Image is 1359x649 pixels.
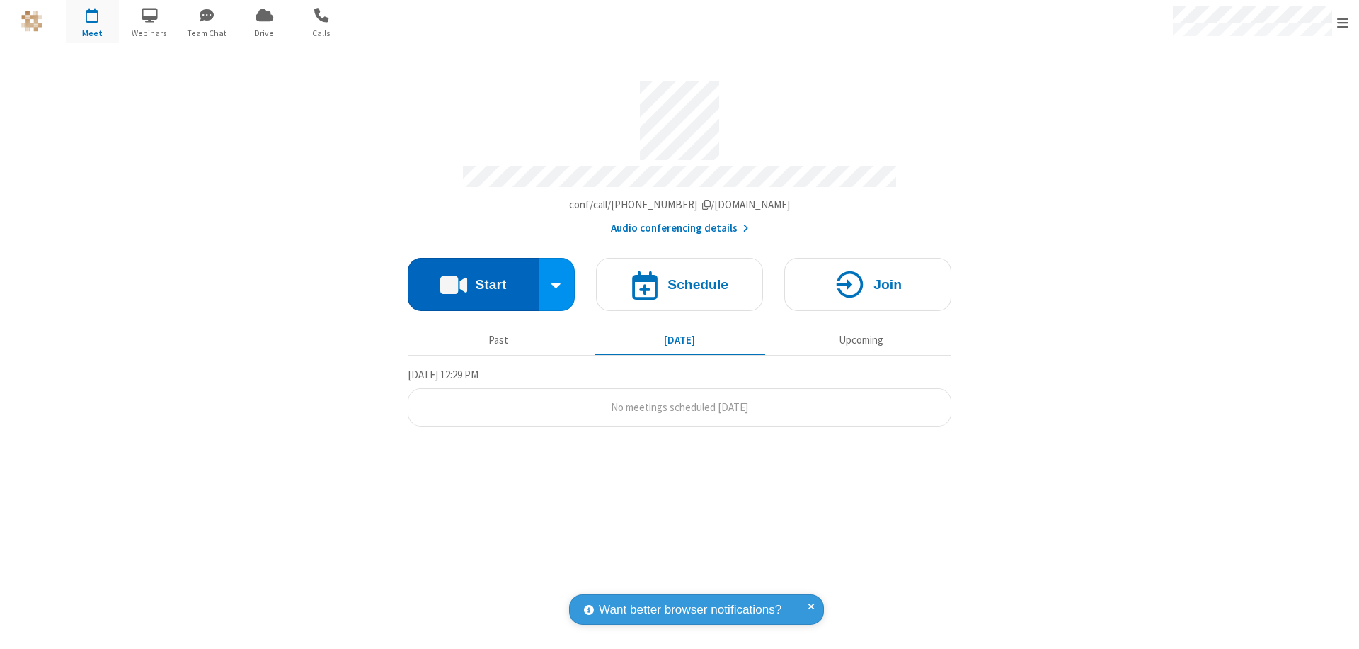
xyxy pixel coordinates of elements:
[180,27,234,40] span: Team Chat
[873,278,902,291] h4: Join
[238,27,291,40] span: Drive
[408,368,478,381] span: [DATE] 12:29 PM
[569,198,791,211] span: Copy my meeting room link
[784,258,951,311] button: Join
[21,11,42,32] img: QA Selenium DO NOT DELETE OR CHANGE
[413,327,584,354] button: Past
[408,258,539,311] button: Start
[66,27,119,40] span: Meet
[408,366,951,427] section: Today's Meetings
[123,27,176,40] span: Webinars
[569,197,791,213] button: Copy my meeting room linkCopy my meeting room link
[475,278,506,291] h4: Start
[611,400,748,414] span: No meetings scheduled [DATE]
[539,258,575,311] div: Start conference options
[599,601,781,619] span: Want better browser notifications?
[408,70,951,237] section: Account details
[611,220,749,237] button: Audio conferencing details
[667,278,728,291] h4: Schedule
[596,258,763,311] button: Schedule
[776,327,946,354] button: Upcoming
[295,27,348,40] span: Calls
[595,327,765,354] button: [DATE]
[1324,612,1348,639] iframe: Chat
